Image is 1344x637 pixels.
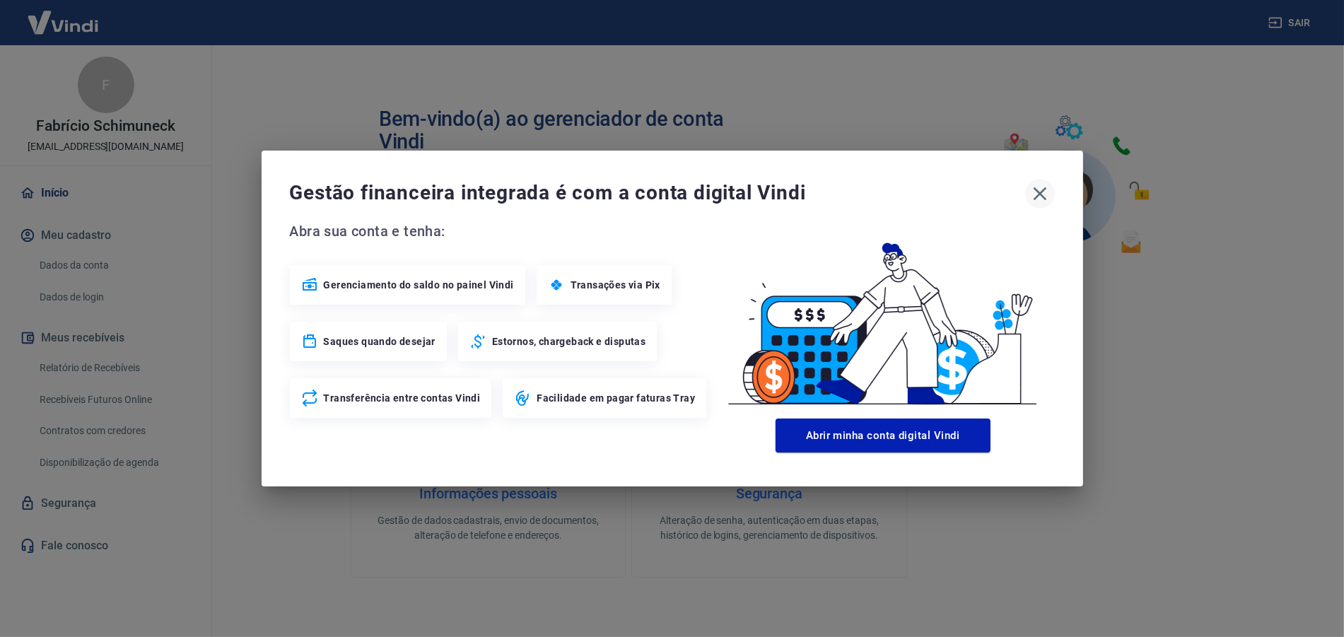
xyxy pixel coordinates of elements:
[537,391,695,405] span: Facilidade em pagar faturas Tray
[711,220,1055,413] img: Good Billing
[324,391,481,405] span: Transferência entre contas Vindi
[776,419,991,452] button: Abrir minha conta digital Vindi
[571,278,660,292] span: Transações via Pix
[290,179,1025,207] span: Gestão financeira integrada é com a conta digital Vindi
[324,278,514,292] span: Gerenciamento do saldo no painel Vindi
[492,334,645,349] span: Estornos, chargeback e disputas
[290,220,711,242] span: Abra sua conta e tenha:
[324,334,436,349] span: Saques quando desejar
